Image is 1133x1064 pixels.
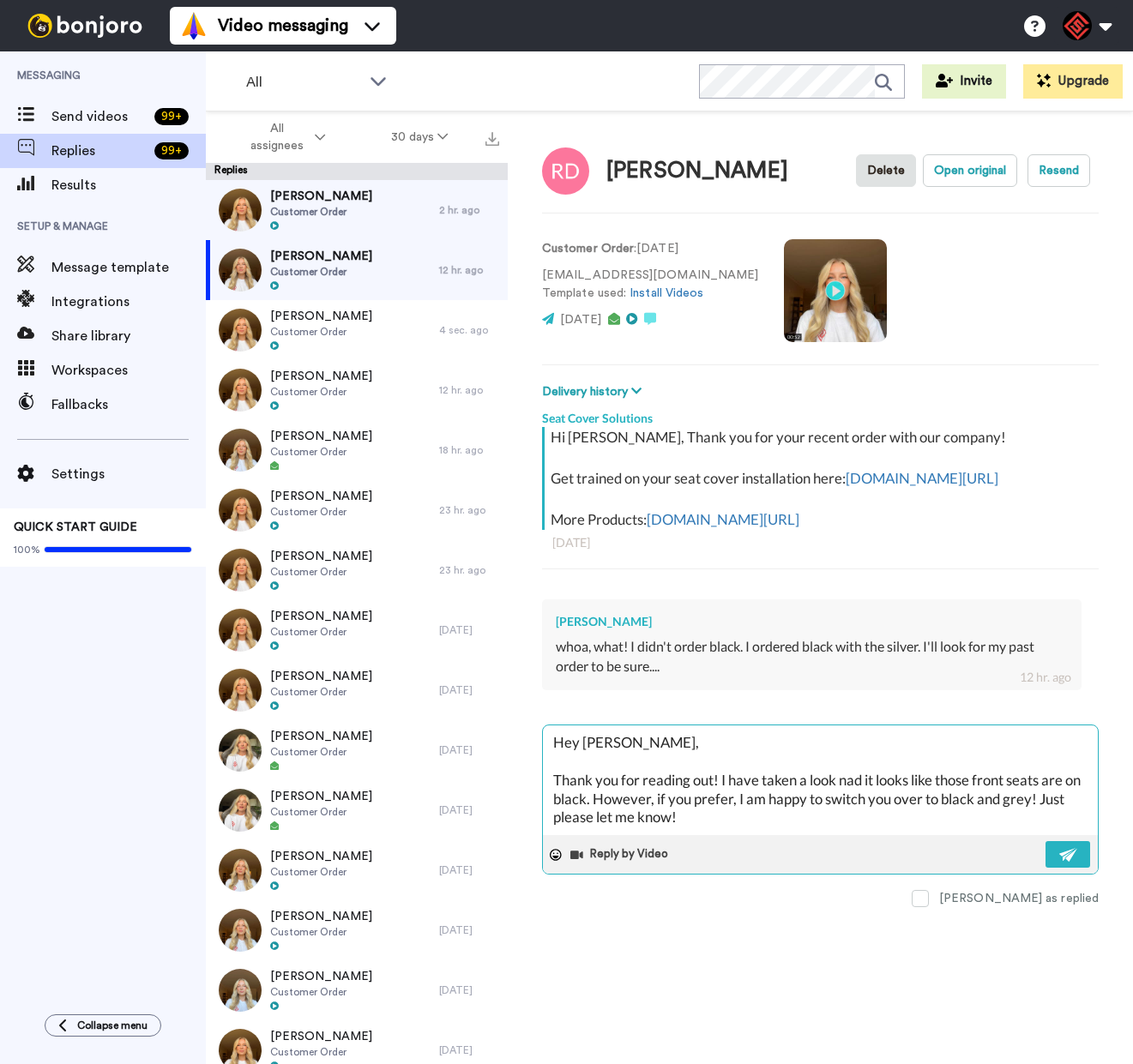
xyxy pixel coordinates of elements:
p: : [DATE] [542,240,758,258]
img: 47f8ce9d-4074-403c-aa30-26990c70bacf-thumb.jpg [219,609,262,652]
span: [PERSON_NAME] [270,968,372,985]
a: [PERSON_NAME]Customer Order23 hr. ago [206,540,508,600]
button: All assignees [209,113,359,161]
img: bj-logo-header-white.svg [21,14,149,38]
span: Workspaces [51,360,206,381]
span: Customer Order [270,445,372,459]
div: [DATE] [439,923,499,937]
p: [EMAIL_ADDRESS][DOMAIN_NAME] Template used: [542,267,758,303]
div: 12 hr. ago [1020,669,1071,686]
div: 23 hr. ago [439,563,499,577]
span: [PERSON_NAME] [270,428,372,445]
div: Hi [PERSON_NAME], Thank you for your recent order with our company! Get trained on your seat cove... [551,427,1094,530]
div: [PERSON_NAME] [606,159,788,183]
a: [PERSON_NAME]Customer Order[DATE] [206,840,508,900]
a: [DOMAIN_NAME][URL] [647,510,799,528]
div: [DATE] [439,623,499,637]
div: 12 hr. ago [439,383,499,397]
span: Results [51,175,206,195]
span: QUICK START GUIDE [14,521,137,533]
a: Install Videos [630,287,703,299]
img: 81818109-b6b2-401b-b799-429fc35070ae-thumb.jpg [219,909,262,952]
span: [PERSON_NAME] [270,548,372,565]
span: Customer Order [270,685,372,699]
button: Export all results that match these filters now. [480,124,504,150]
span: [PERSON_NAME] [270,308,372,325]
span: Message template [51,257,206,278]
span: Customer Order [270,745,372,759]
span: [PERSON_NAME] [270,488,372,505]
div: [DATE] [439,863,499,877]
span: Customer Order [270,265,372,279]
div: 12 hr. ago [439,263,499,277]
a: [PERSON_NAME]Customer Order12 hr. ago [206,240,508,300]
img: 44d2f8e0-d7c2-4046-90ac-c42796517c3b-thumb.jpg [219,669,262,712]
div: [DATE] [439,683,499,697]
a: [PERSON_NAME]Customer Order[DATE] [206,720,508,780]
a: [PERSON_NAME]Customer Order2 hr. ago [206,180,508,240]
span: Customer Order [270,385,372,399]
span: [PERSON_NAME] [270,908,372,925]
div: [PERSON_NAME] as replied [939,890,1099,907]
span: Customer Order [270,625,372,639]
button: 30 days [359,122,481,153]
img: 51607d62-fee8-4b3c-a29c-50165726029e-thumb.jpg [219,429,262,472]
img: 67399500-55d2-4eab-b767-1f549c746439-thumb.jpg [219,489,262,532]
span: [PERSON_NAME] [270,848,372,865]
img: 0347f727-b1cc-483f-856d-21d9f382fbbc-thumb.jpg [219,849,262,892]
img: d19811c7-2937-41f4-b058-6dbe87269fd1-thumb.jpg [219,309,262,352]
strong: Customer Order [542,243,634,255]
span: Customer Order [270,925,372,939]
div: 2 hr. ago [439,203,499,217]
button: Delete [856,154,916,187]
div: 4 sec. ago [439,323,499,337]
div: 99 + [154,108,189,125]
div: 23 hr. ago [439,503,499,517]
a: [PERSON_NAME]Customer Order[DATE] [206,900,508,960]
div: [DATE] [439,983,499,997]
button: Reply by Video [569,842,673,868]
div: [PERSON_NAME] [556,613,1068,630]
span: [PERSON_NAME] [270,728,372,745]
img: send-white.svg [1059,848,1078,862]
span: Customer Order [270,865,372,879]
span: Customer Order [270,985,372,999]
span: [PERSON_NAME] [270,248,372,265]
span: [PERSON_NAME] [270,788,372,805]
img: 2b905651-5b4c-4456-8a58-77f7de7354a2-thumb.jpg [219,549,262,592]
textarea: Hey [PERSON_NAME], Thank you for reading out! I have taken a look nad it looks like those front s... [543,725,1098,835]
div: whoa, what! I didn't order black. I ordered black with the silver. I'll look for my past order to... [556,637,1068,676]
button: Delivery history [542,382,647,401]
span: [DATE] [560,314,601,326]
img: d2686785-8f53-4271-8eae-b986a806cf62-thumb.jpg [219,189,262,231]
img: d3a7a8f6-334b-4077-b7a6-14b41f891b3d-thumb.jpg [219,729,262,772]
div: Seat Cover Solutions [542,401,1099,427]
span: Customer Order [270,565,372,579]
span: Customer Order [270,805,372,819]
img: b03c2c22-6a48-482b-bf23-d3052d6bd9f3-thumb.jpg [219,369,262,412]
button: Resend [1028,154,1090,187]
span: 100% [14,543,40,556]
span: Replies [51,141,148,161]
button: Open original [923,154,1017,187]
span: All [246,72,361,93]
div: [DATE] [552,534,1088,551]
button: Invite [922,64,1006,99]
span: [PERSON_NAME] [270,608,372,625]
span: Customer Order [270,505,372,519]
a: [PERSON_NAME]Customer Order4 sec. ago [206,300,508,360]
div: 18 hr. ago [439,443,499,457]
span: [PERSON_NAME] [270,368,372,385]
img: Image of Rod Dennis [542,147,589,195]
button: Upgrade [1023,64,1123,99]
span: [PERSON_NAME] [270,188,372,205]
span: [PERSON_NAME] [270,668,372,685]
div: [DATE] [439,743,499,757]
a: [PERSON_NAME]Customer Order[DATE] [206,600,508,660]
div: Replies [206,163,508,180]
a: [PERSON_NAME]Customer Order18 hr. ago [206,420,508,480]
span: Send videos [51,106,148,127]
a: [PERSON_NAME]Customer Order23 hr. ago [206,480,508,540]
a: [PERSON_NAME]Customer Order[DATE] [206,660,508,720]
